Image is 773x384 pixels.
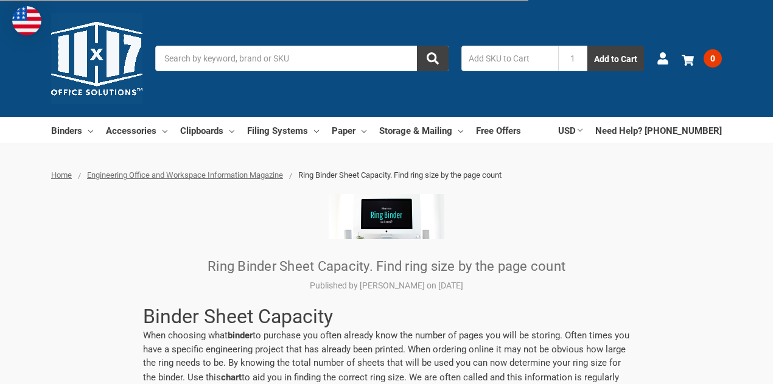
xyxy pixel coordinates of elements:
a: Home [51,170,72,180]
p: Published by [PERSON_NAME] on [DATE] [143,279,630,292]
a: Need Help? [PHONE_NUMBER] [595,117,722,144]
a: Clipboards [180,117,234,144]
button: Add to Cart [587,46,644,71]
input: Search by keyword, brand or SKU [155,46,449,71]
img: duty and tax information for United States [12,6,41,35]
img: Ring Binder Sheet Capacity. Find ring size by the page count [329,194,444,239]
a: USD [558,117,582,144]
a: Accessories [106,117,167,144]
a: Binders [51,117,93,144]
span: Ring Binder Sheet Capacity. Find ring size by the page count [298,170,502,180]
a: Free Offers [476,117,521,144]
strong: binder [228,329,253,341]
a: Engineering Office and Workspace Information Magazine [87,170,283,180]
img: 11x17.com [51,13,142,104]
h1: Binder Sheet Capacity [143,305,630,328]
a: Storage & Mailing [379,117,463,144]
strong: chart [221,371,242,383]
a: Paper [332,117,366,144]
input: Add SKU to Cart [461,46,558,71]
a: Filing Systems [247,117,319,144]
span: 0 [704,49,722,68]
a: 0 [682,43,722,74]
a: Ring Binder Sheet Capacity. Find ring size by the page count [208,259,565,274]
